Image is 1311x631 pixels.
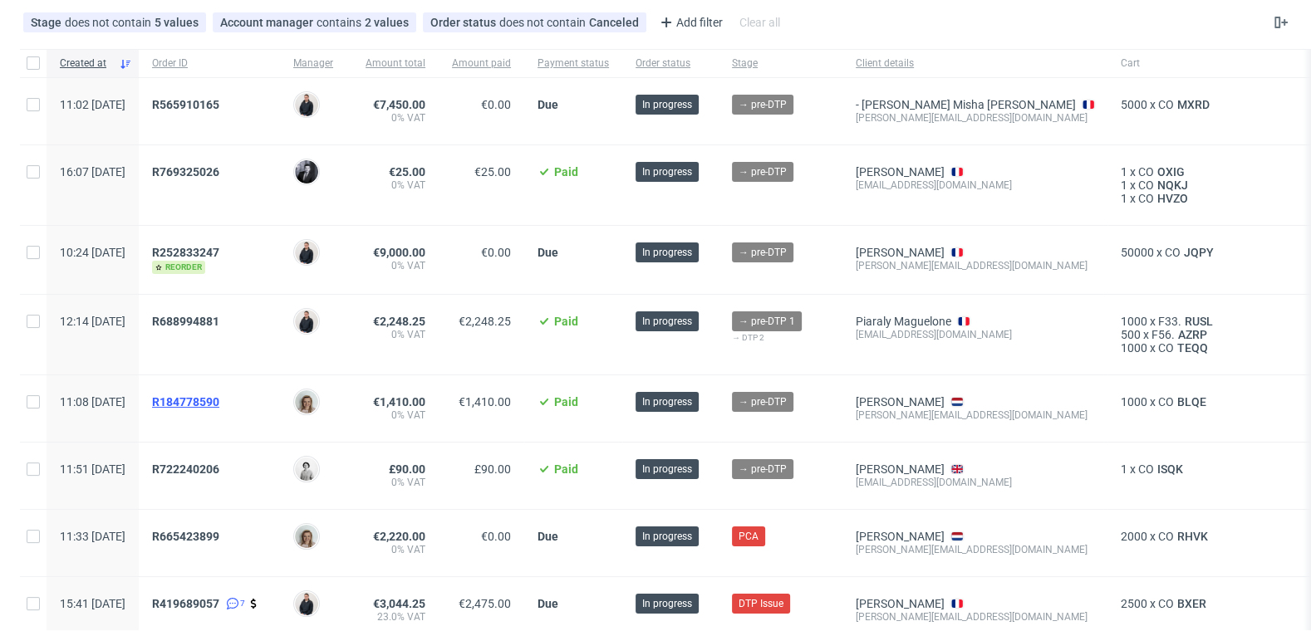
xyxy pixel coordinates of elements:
[1158,395,1174,408] span: CO
[60,315,125,328] span: 12:14 [DATE]
[1154,192,1191,205] a: HVZO
[856,111,1094,125] div: [PERSON_NAME][EMAIL_ADDRESS][DOMAIN_NAME]
[481,246,511,259] span: €0.00
[317,16,365,29] span: contains
[732,331,829,345] div: → DTP 2
[739,245,787,260] span: → pre-DTP
[642,462,692,477] span: In progress
[1174,341,1211,355] a: TEQQ
[856,328,1094,341] div: [EMAIL_ADDRESS][DOMAIN_NAME]
[1158,530,1174,543] span: CO
[653,9,726,36] div: Add filter
[152,165,223,179] a: R769325026
[1181,246,1217,259] span: JQPY
[1121,462,1127,476] span: 1
[1175,328,1210,341] a: AZRP
[481,530,511,543] span: €0.00
[373,246,425,259] span: €9,000.00
[856,462,945,476] a: [PERSON_NAME]
[856,259,1094,272] div: [PERSON_NAME][EMAIL_ADDRESS][DOMAIN_NAME]
[554,165,578,179] span: Paid
[1154,462,1186,476] a: ISQK
[739,394,787,409] span: → pre-DTP
[856,530,945,543] a: [PERSON_NAME]
[1154,179,1191,192] a: NQKJ
[152,246,219,259] span: R252833247
[856,179,1094,192] div: [EMAIL_ADDRESS][DOMAIN_NAME]
[1121,165,1127,179] span: 1
[452,56,511,71] span: Amount paid
[1174,395,1210,408] a: BLQE
[360,328,425,341] span: 0% VAT
[1121,192,1127,205] span: 1
[736,11,783,34] div: Clear all
[739,462,787,477] span: → pre-DTP
[152,530,219,543] span: R665423899
[1151,328,1175,341] span: F56.
[1174,98,1213,111] a: MXRD
[360,259,425,272] span: 0% VAT
[155,16,199,29] div: 5 values
[642,394,692,409] span: In progress
[1174,530,1211,543] a: RHVK
[856,98,1076,111] a: - [PERSON_NAME] Misha [PERSON_NAME]
[1138,179,1154,192] span: CO
[360,56,425,71] span: Amount total
[554,395,578,408] span: Paid
[295,525,318,548] img: Monika Poźniak
[360,476,425,489] span: 0% VAT
[152,597,223,610] a: R419689057
[430,16,499,29] span: Order status
[642,314,692,329] span: In progress
[1121,246,1154,259] span: 50000
[31,16,65,29] span: Stage
[152,261,205,274] span: reorder
[739,314,795,329] span: → pre-DTP 1
[60,165,125,179] span: 16:07 [DATE]
[220,16,317,29] span: Account manager
[856,165,945,179] a: [PERSON_NAME]
[240,597,245,610] span: 7
[856,597,945,610] a: [PERSON_NAME]
[856,56,1094,71] span: Client details
[1174,597,1210,610] a: BXER
[65,16,155,29] span: does not contain
[295,93,318,116] img: Adrian Margula
[856,246,945,259] a: [PERSON_NAME]
[1158,98,1174,111] span: CO
[459,597,511,610] span: €2,475.00
[1181,315,1216,328] a: RUSL
[1138,462,1154,476] span: CO
[856,408,1094,422] div: [PERSON_NAME][EMAIL_ADDRESS][DOMAIN_NAME]
[554,315,578,328] span: Paid
[1138,192,1154,205] span: CO
[295,160,318,183] img: Philippe Dubuy
[1158,315,1181,328] span: F33.
[373,530,425,543] span: €2,220.00
[295,457,318,481] img: Dudek Mariola
[60,246,125,259] span: 10:24 [DATE]
[360,543,425,556] span: 0% VAT
[389,165,425,179] span: €25.00
[636,56,705,71] span: Order status
[373,597,425,610] span: €3,044.25
[60,530,125,543] span: 11:33 [DATE]
[373,315,425,328] span: €2,248.25
[295,390,318,413] img: Monika Poźniak
[295,241,318,264] img: Adrian Margula
[360,610,425,624] span: 23.0% VAT
[152,315,219,328] span: R688994881
[1121,597,1147,610] span: 2500
[1165,246,1181,259] span: CO
[152,395,219,408] span: R184778590
[642,245,692,260] span: In progress
[1158,341,1174,355] span: CO
[1121,328,1141,341] span: 500
[365,16,409,29] div: 2 values
[1154,165,1188,179] a: OXIG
